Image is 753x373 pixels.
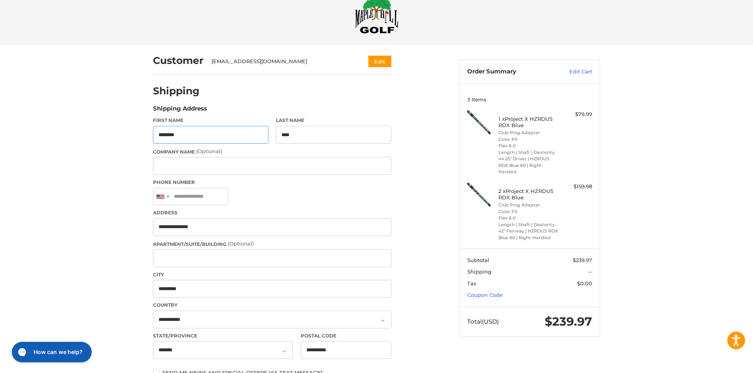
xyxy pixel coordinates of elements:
[153,104,207,117] legend: Shipping Address
[467,96,592,103] h3: 3 Items
[545,314,592,329] span: $239.97
[467,318,499,325] span: Total (USD)
[498,116,559,129] h4: 1 x Project X HZRDUS RDX Blue
[153,209,391,216] label: Address
[573,257,592,263] span: $239.97
[498,129,559,136] li: Club Ping Adapter
[153,54,204,67] h2: Customer
[588,268,592,275] span: --
[8,339,94,365] iframe: Gorgias live chat messenger
[552,68,592,76] a: Edit Cart
[498,208,559,215] li: Color PX
[561,183,592,191] div: $159.98
[153,271,391,278] label: City
[498,136,559,143] li: Color PX
[153,117,268,124] label: First Name
[467,257,489,263] span: Subtotal
[153,332,293,339] label: State/Province
[498,215,559,221] li: Flex 6.0
[196,148,222,154] small: (Optional)
[561,111,592,118] div: $79.99
[467,292,503,298] a: Coupon Code
[153,85,200,97] h2: Shipping
[228,240,254,247] small: (Optional)
[498,149,559,175] li: Length | Shaft | Dexterity 44.25" Driver | HZRDUS RDX Blue 60 | Right-Handed
[211,58,353,66] div: [EMAIL_ADDRESS][DOMAIN_NAME]
[153,179,391,186] label: Phone Number
[153,240,391,248] label: Apartment/Suite/Building
[153,188,172,205] div: United States: +1
[467,68,552,76] h3: Order Summary
[301,332,392,339] label: Postal Code
[498,202,559,208] li: Club Ping Adapter
[368,56,391,67] button: Edit
[467,280,476,287] span: Tax
[577,280,592,287] span: $0.00
[498,142,559,149] li: Flex 6.0
[153,148,391,156] label: Company Name
[276,117,391,124] label: Last Name
[153,302,391,309] label: Country
[467,268,491,275] span: Shipping
[498,221,559,241] li: Length | Shaft | Dexterity 42" Fairway | HZRDUS RDX Blue 60 | Right-Handed
[498,188,559,201] h4: 2 x Project X HZRDUS RDX Blue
